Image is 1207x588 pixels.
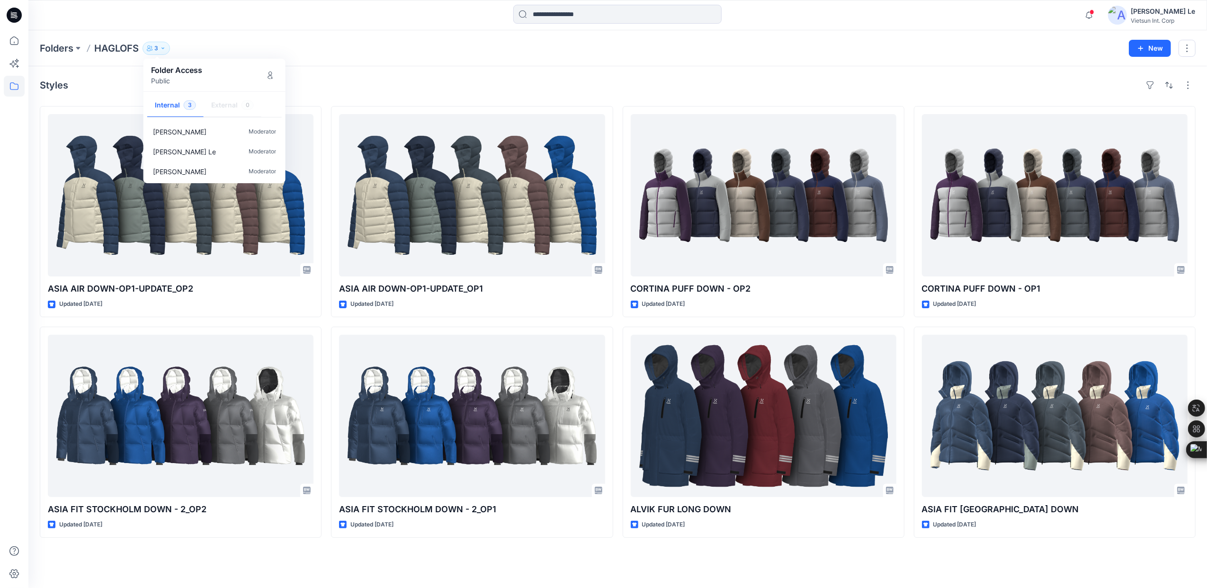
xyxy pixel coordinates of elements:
p: Maianh Nguyen [153,167,206,177]
p: Updated [DATE] [933,520,976,530]
a: CORTINA PUFF DOWN - OP2 [631,114,896,276]
span: 0 [241,100,254,110]
p: Updated [DATE] [933,299,976,309]
a: [PERSON_NAME]Moderator [145,161,284,181]
a: ASIA AIR DOWN-OP1-UPDATE_OP1 [339,114,605,276]
p: Updated [DATE] [59,299,102,309]
p: HAGLOFS [94,42,139,55]
p: ASIA AIR DOWN-OP1-UPDATE_OP1 [339,282,605,295]
button: Manage Users [263,68,278,83]
p: ASIA FIT [GEOGRAPHIC_DATA] DOWN [922,503,1188,516]
p: Moderator [249,167,276,177]
a: [PERSON_NAME] LeModerator [145,142,284,161]
p: Moderator [249,127,276,137]
p: Updated [DATE] [59,520,102,530]
p: ASIA AIR DOWN-OP1-UPDATE_OP2 [48,282,313,295]
p: Updated [DATE] [350,520,393,530]
a: Folders [40,42,73,55]
a: ASIA FIT STOCKHOLM DOWN - 2​_OP2 [48,335,313,497]
p: ASIA FIT STOCKHOLM DOWN - 2​_OP2 [48,503,313,516]
button: Internal [147,94,204,118]
img: avatar [1108,6,1127,25]
p: Luyen Le [153,147,216,157]
a: ASIA AIR DOWN-OP1-UPDATE_OP2 [48,114,313,276]
button: 3 [143,42,170,55]
p: Folder Access [151,64,202,76]
p: Public [151,76,202,86]
p: Updated [DATE] [642,520,685,530]
p: CORTINA PUFF DOWN - OP1 [922,282,1188,295]
p: ALVIK FUR LONG DOWN [631,503,896,516]
h4: Styles [40,80,68,91]
span: 3 [184,100,196,110]
p: Hieu Phuong [153,127,206,137]
div: Vietsun Int. Corp [1131,17,1195,24]
a: [PERSON_NAME]Moderator [145,122,284,142]
p: Updated [DATE] [350,299,393,309]
button: External [204,94,261,118]
a: ASIA FIT STOCKHOLM DOWN [922,335,1188,497]
a: ALVIK FUR LONG DOWN [631,335,896,497]
div: [PERSON_NAME] Le [1131,6,1195,17]
p: 3 [154,43,158,53]
button: New [1129,40,1171,57]
p: CORTINA PUFF DOWN - OP2 [631,282,896,295]
p: Updated [DATE] [642,299,685,309]
a: ASIA FIT STOCKHOLM DOWN - 2​_OP1 [339,335,605,497]
a: CORTINA PUFF DOWN - OP1 [922,114,1188,276]
p: Moderator [249,147,276,157]
p: ASIA FIT STOCKHOLM DOWN - 2​_OP1 [339,503,605,516]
